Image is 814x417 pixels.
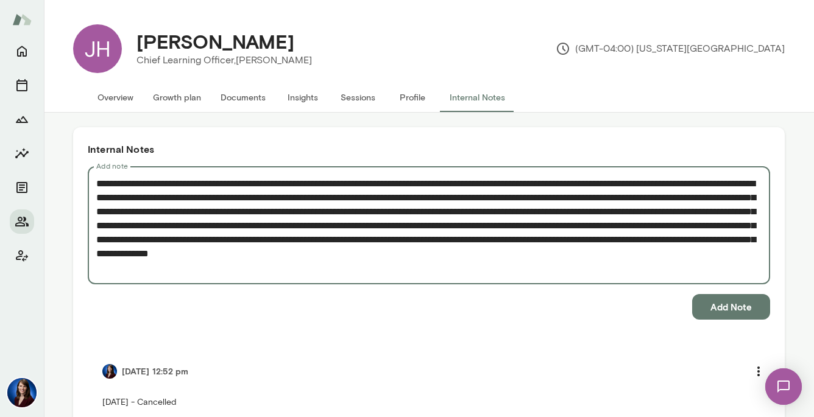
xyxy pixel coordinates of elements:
[746,359,771,384] button: more
[275,83,330,112] button: Insights
[136,53,312,68] p: Chief Learning Officer, [PERSON_NAME]
[96,161,128,171] label: Add note
[102,396,756,408] p: [DATE] - Cancelled
[10,39,34,63] button: Home
[7,378,37,407] img: Julie Rollauer
[692,294,770,320] button: Add Note
[440,83,515,112] button: Internal Notes
[10,107,34,131] button: Growth Plan
[88,83,143,112] button: Overview
[385,83,440,112] button: Profile
[10,175,34,200] button: Documents
[102,364,117,379] img: Julie Rollauer
[143,83,211,112] button: Growth plan
[556,41,785,56] p: (GMT-04:00) [US_STATE][GEOGRAPHIC_DATA]
[10,209,34,234] button: Members
[10,141,34,166] button: Insights
[10,244,34,268] button: Client app
[12,8,32,31] img: Mento
[73,24,122,73] div: JH
[88,142,770,156] h6: Internal Notes
[330,83,385,112] button: Sessions
[211,83,275,112] button: Documents
[136,30,294,53] h4: [PERSON_NAME]
[122,365,189,377] h6: [DATE] 12:52 pm
[10,73,34,97] button: Sessions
